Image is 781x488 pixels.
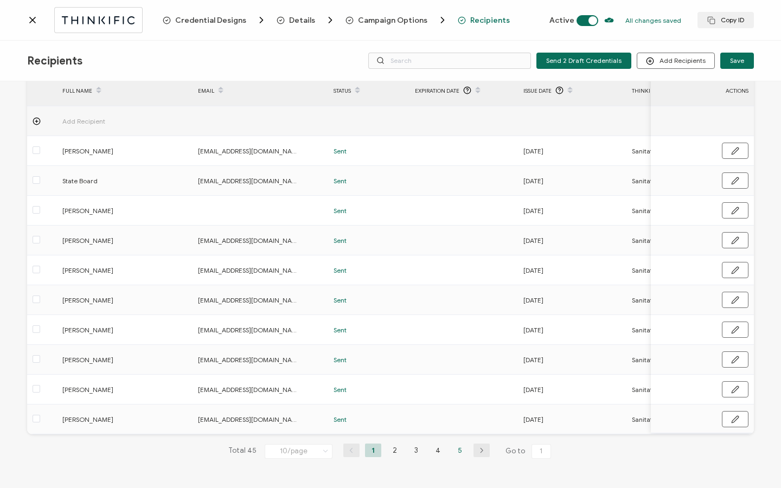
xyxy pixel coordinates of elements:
p: All changes saved [625,16,681,24]
div: Thinkific Course Name [626,81,735,100]
div: EMAIL [193,81,328,100]
span: Copy ID [707,16,744,24]
span: [EMAIL_ADDRESS][DOMAIN_NAME] [198,264,301,277]
span: Sanitation Refresher Course [632,383,718,396]
span: Details [277,15,336,25]
span: Sanitation Refresher Course [632,413,718,426]
span: Save [730,57,744,64]
span: Sent [334,354,347,366]
span: Sanitation Refresher Course [632,264,718,277]
input: Search [368,53,531,69]
span: Send 2 Draft Credentials [546,57,622,64]
span: [DATE] [523,145,543,157]
span: [DATE] [523,264,543,277]
span: Sanitation Refresher Course [632,175,718,187]
span: [PERSON_NAME] [62,324,165,336]
span: [DATE] [523,354,543,366]
div: Breadcrumb [163,15,510,25]
span: Sanitation Refresher Course [632,294,718,306]
span: [EMAIL_ADDRESS][DOMAIN_NAME] [198,145,301,157]
span: [DATE] [523,204,543,217]
button: Send 2 Draft Credentials [536,53,631,69]
span: Issue Date [523,85,552,97]
div: FULL NAME [57,81,193,100]
span: [PERSON_NAME] [62,204,165,217]
span: Sanitation Refresher Course [632,324,718,336]
span: Sanitation Refresher Course [632,354,718,366]
li: 1 [365,444,381,457]
span: Go to [505,444,553,459]
span: Campaign Options [358,16,427,24]
span: [DATE] [523,324,543,336]
li: 3 [408,444,425,457]
div: ACTIONS [651,85,754,97]
span: [EMAIL_ADDRESS][DOMAIN_NAME] [198,383,301,396]
span: [EMAIL_ADDRESS][DOMAIN_NAME] [198,354,301,366]
span: [EMAIL_ADDRESS][DOMAIN_NAME] [198,175,301,187]
li: 5 [452,444,468,457]
span: [EMAIL_ADDRESS][DOMAIN_NAME] [198,413,301,426]
span: [EMAIL_ADDRESS][DOMAIN_NAME] [198,324,301,336]
button: Save [720,53,754,69]
span: Sent [334,383,347,396]
span: Sent [334,145,347,157]
span: Sent [334,234,347,247]
iframe: Chat Widget [727,436,781,488]
span: Add Recipient [62,115,165,127]
span: Recipients [458,16,510,24]
span: Sent [334,264,347,277]
span: [DATE] [523,294,543,306]
span: [PERSON_NAME] [62,383,165,396]
button: Copy ID [697,12,754,28]
span: [DATE] [523,175,543,187]
li: 4 [430,444,446,457]
span: [DATE] [523,413,543,426]
li: 2 [387,444,403,457]
img: thinkific.svg [60,14,137,27]
span: Credential Designs [175,16,246,24]
span: Sent [334,413,347,426]
span: Sanitation Refresher Course [632,145,718,157]
span: Sent [334,175,347,187]
span: Credential Designs [163,15,267,25]
span: [PERSON_NAME] [62,264,165,277]
span: Total 45 [228,444,257,459]
span: [PERSON_NAME] [62,234,165,247]
span: Campaign Options [345,15,448,25]
button: Add Recipients [637,53,715,69]
span: Active [549,16,574,25]
span: Sent [334,204,347,217]
span: Sanitation Refresher Course [632,234,718,247]
span: [PERSON_NAME] [62,145,165,157]
span: [EMAIL_ADDRESS][DOMAIN_NAME] [198,294,301,306]
span: Recipients [27,54,82,68]
input: Select [265,444,332,459]
span: [DATE] [523,234,543,247]
span: Recipients [470,16,510,24]
span: Sanitation Refresher Course [632,204,718,217]
span: [EMAIL_ADDRESS][DOMAIN_NAME] [198,234,301,247]
span: [PERSON_NAME] [62,354,165,366]
span: Expiration Date [415,85,459,97]
span: State Board [62,175,165,187]
span: [DATE] [523,383,543,396]
span: Sent [334,324,347,336]
span: Sent [334,294,347,306]
span: [PERSON_NAME] [62,413,165,426]
span: [PERSON_NAME] [62,294,165,306]
div: Status [328,81,409,100]
span: Details [289,16,315,24]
